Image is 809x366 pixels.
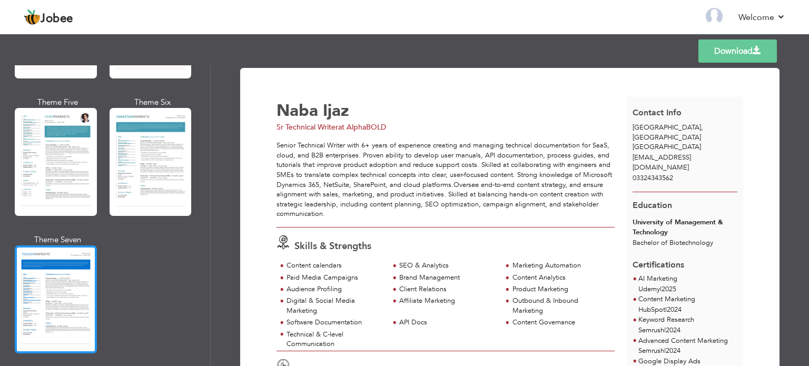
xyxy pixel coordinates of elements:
[738,11,785,24] a: Welcome
[633,107,682,118] span: Contact Info
[638,346,728,357] p: Semrush 2024
[664,346,666,355] span: |
[323,100,349,122] span: Ijaz
[633,123,701,132] span: [GEOGRAPHIC_DATA]
[706,8,723,25] img: Profile Img
[664,325,666,335] span: |
[638,325,728,336] p: Semrush 2024
[633,238,713,248] span: Bachelor of Biotechnology
[399,261,496,271] div: SEO & Analytics
[287,296,383,315] div: Digital & Social Media Marketing
[17,97,99,108] div: Theme Five
[512,273,609,283] div: Content Analytics
[638,305,728,315] p: HubSpot 2024
[287,273,383,283] div: Paid Media Campaigns
[633,217,737,237] div: University of Management & Technology
[698,39,777,63] a: Download
[633,251,684,271] span: Certifications
[287,284,383,294] div: Audience Profiling
[112,97,194,108] div: Theme Six
[287,318,383,328] div: Software Documentation
[294,240,371,253] span: Skills & Strengths
[627,123,744,152] div: [GEOGRAPHIC_DATA]
[287,330,383,349] div: Technical & C-level Communication
[41,13,73,25] span: Jobee
[638,294,695,304] span: Content Marketing
[24,9,73,26] a: Jobee
[399,273,496,283] div: Brand Management
[512,318,609,328] div: Content Governance
[638,336,728,345] span: Advanced Content Marketing
[512,261,609,271] div: Marketing Automation
[633,153,691,172] span: [EMAIL_ADDRESS][DOMAIN_NAME]
[638,357,701,366] span: Google Display Ads
[638,284,677,295] p: Udemy 2025
[338,122,386,132] span: at AlphaBOLD
[277,122,338,132] span: Sr Technical Writer
[399,284,496,294] div: Client Relations
[277,100,318,122] span: Naba
[277,141,615,219] div: Senior Technical Writer with 6+ years of experience creating and managing technical documentation...
[633,200,672,211] span: Education
[638,315,694,324] span: Keyword Research
[17,234,99,245] div: Theme Seven
[512,284,609,294] div: Product Marketing
[701,123,703,132] span: ,
[287,261,383,271] div: Content calendars
[665,305,667,314] span: |
[633,173,673,183] span: 03324343562
[633,142,701,152] span: [GEOGRAPHIC_DATA]
[638,274,677,283] span: AI Marketing
[660,284,662,294] span: |
[399,318,496,328] div: API Docs
[399,296,496,306] div: Affiliate Marketing
[24,9,41,26] img: jobee.io
[512,296,609,315] div: Outbound & Inbound Marketing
